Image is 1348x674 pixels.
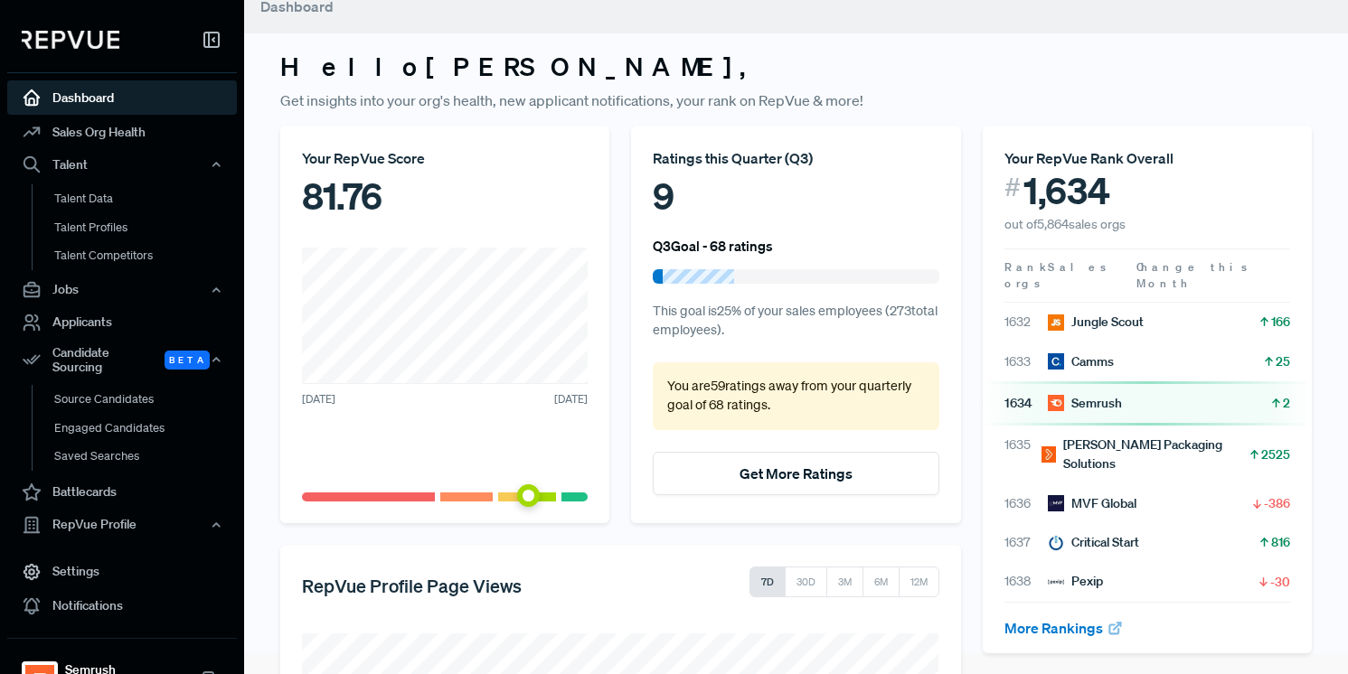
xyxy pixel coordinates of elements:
[1048,533,1139,552] div: Critical Start
[32,442,261,471] a: Saved Searches
[1004,572,1048,591] span: 1638
[1048,574,1064,590] img: Pexip
[554,391,588,407] span: [DATE]
[1004,216,1126,232] span: out of 5,864 sales orgs
[1270,573,1290,591] span: -30
[1004,619,1124,637] a: More Rankings
[1004,259,1048,276] span: Rank
[32,184,261,213] a: Talent Data
[1048,395,1064,411] img: Semrush
[863,566,900,597] button: 6M
[1023,169,1110,212] span: 1,634
[7,275,237,305] button: Jobs
[1004,352,1048,371] span: 1633
[32,213,261,242] a: Talent Profiles
[1004,494,1048,513] span: 1636
[7,149,237,180] button: Talent
[667,377,924,416] p: You are 59 ratings away from your quarterly goal of 68 ratings .
[302,391,335,407] span: [DATE]
[1004,394,1048,413] span: 1634
[653,452,938,495] button: Get More Ratings
[826,566,863,597] button: 3M
[1048,494,1136,513] div: MVF Global
[7,340,237,381] button: Candidate Sourcing Beta
[7,589,237,623] a: Notifications
[1004,169,1021,206] span: #
[7,475,237,510] a: Battlecards
[1264,494,1290,512] span: -386
[785,566,827,597] button: 30D
[1048,352,1114,371] div: Camms
[302,169,588,223] div: 81.76
[1048,535,1064,551] img: Critical Start
[22,31,119,49] img: RepVue
[7,305,237,340] a: Applicants
[1004,533,1048,552] span: 1637
[1048,313,1144,332] div: Jungle Scout
[1271,533,1290,551] span: 816
[1276,352,1290,370] span: 25
[1004,149,1174,167] span: Your RepVue Rank Overall
[1042,446,1056,463] img: Ernest Packaging Solutions
[7,510,237,540] button: RepVue Profile
[1004,259,1109,291] span: Sales orgs
[653,169,938,223] div: 9
[1048,495,1064,511] img: MVF Global
[1048,314,1064,331] img: Jungle Scout
[32,385,261,414] a: Source Candidates
[1048,572,1103,591] div: Pexip
[1136,259,1250,291] span: Change this Month
[302,147,588,169] div: Your RepVue Score
[32,414,261,443] a: Engaged Candidates
[7,340,237,381] div: Candidate Sourcing
[899,566,939,597] button: 12M
[7,115,237,149] a: Sales Org Health
[1004,435,1042,473] span: 1635
[165,351,210,370] span: Beta
[653,302,938,341] p: This goal is 25 % of your sales employees ( 273 total employees).
[1261,445,1290,463] span: 2525
[1048,353,1064,370] img: Camms
[749,566,786,597] button: 7D
[7,80,237,115] a: Dashboard
[1283,394,1290,412] span: 2
[1048,394,1122,413] div: Semrush
[280,89,1312,111] p: Get insights into your org's health, new applicant notifications, your rank on RepVue & more!
[280,51,1312,82] h3: Hello [PERSON_NAME] ,
[7,555,237,589] a: Settings
[653,238,773,254] h6: Q3 Goal - 68 ratings
[653,147,938,169] div: Ratings this Quarter ( Q3 )
[1042,435,1248,473] div: [PERSON_NAME] Packaging Solutions
[1004,313,1048,332] span: 1632
[302,575,522,596] h5: RepVue Profile Page Views
[32,241,261,270] a: Talent Competitors
[1271,313,1290,331] span: 166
